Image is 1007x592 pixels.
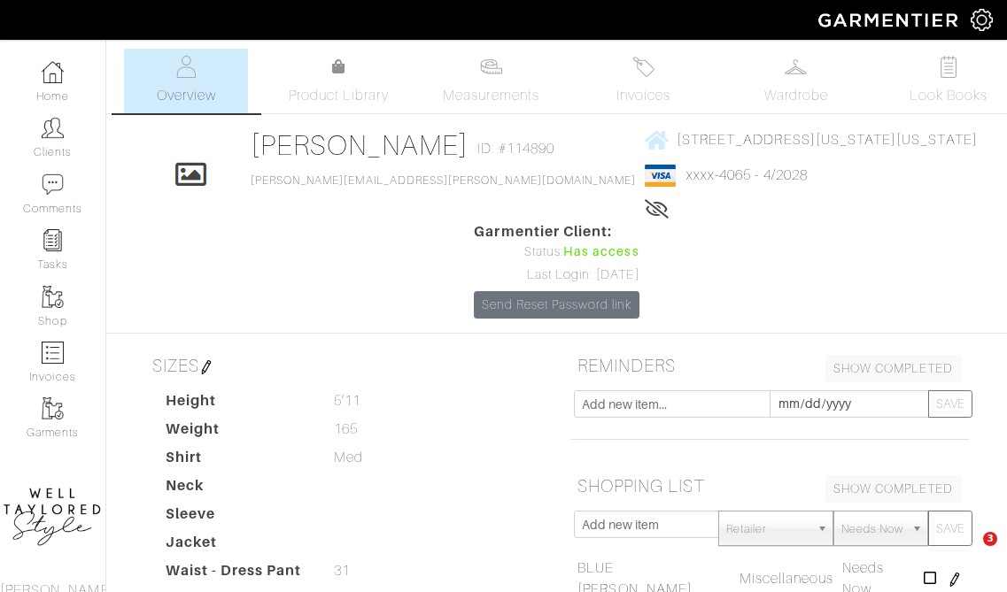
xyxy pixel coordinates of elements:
[42,397,64,419] img: garments-icon-b7da505a4dc4fd61783c78ac3ca0ef83fa9d6f193b1c9dc38574b1d14d53ca28.png
[474,265,639,285] div: Last Login: [DATE]
[124,49,248,113] a: Overview
[152,447,321,475] dt: Shirt
[42,342,64,364] img: orders-icon-0abe47150d42831381b5fb84f609e132dff9fe21cb692f30cb5eec754e2cba89.png
[429,49,554,113] a: Measurements
[152,504,321,532] dt: Sleeve
[251,174,637,187] a: [PERSON_NAME][EMAIL_ADDRESS][PERSON_NAME][DOMAIN_NAME]
[570,348,969,383] h5: REMINDERS
[152,532,321,560] dt: Jacket
[480,56,502,78] img: measurements-466bbee1fd09ba9460f595b01e5d73f9e2bff037440d3c8f018324cb6cdf7a4a.svg
[334,390,360,411] span: 5’11
[785,56,807,78] img: wardrobe-487a4870c1b7c33e795ec22d11cfc2ed9d08956e64fb3008fe2437562e282088.svg
[764,85,828,106] span: Wardrobe
[971,9,993,31] img: gear-icon-white-bd11855cb880d31180b6d7d6211b90ccbf57a29d726f0c71d8c61bd08dd39cc2.png
[910,85,988,106] span: Look Books
[686,167,808,183] a: xxxx-4065 - 4/2028
[157,85,216,106] span: Overview
[334,560,350,581] span: 31
[645,128,978,150] a: [STREET_ADDRESS][US_STATE][US_STATE]
[145,348,544,383] h5: SIZES
[152,419,321,447] dt: Weight
[199,360,213,374] img: pen-cf24a1663064a2ec1b9c1bd2387e9de7a2fa800b781884d57f21acf72779bad2.png
[474,221,639,242] span: Garmentier Client:
[726,511,809,547] span: Retailer
[928,511,972,546] button: SAVE
[443,85,539,106] span: Measurements
[42,173,64,196] img: comment-icon-a0a6a9ef722e966f86d9cbdc48e553b5cf19dbc54f86b18d962a5391bc8f6eb6.png
[734,49,858,113] a: Wardrobe
[570,468,969,504] h5: SHOPPING LIST
[740,571,834,587] span: Miscellaneous
[42,286,64,308] img: garments-icon-b7da505a4dc4fd61783c78ac3ca0ef83fa9d6f193b1c9dc38574b1d14d53ca28.png
[251,129,469,161] a: [PERSON_NAME]
[825,355,962,382] a: SHOW COMPLETED
[645,165,676,187] img: visa-934b35602734be37eb7d5d7e5dbcd2044c359bf20a24dc3361ca3fa54326a8a7.png
[825,475,962,503] a: SHOW COMPLETED
[276,57,400,106] a: Product Library
[677,132,978,148] span: [STREET_ADDRESS][US_STATE][US_STATE]
[809,4,971,35] img: garmentier-logo-header-white-b43fb05a5012e4ada735d5af1a66efaba907eab6374d6393d1fbf88cb4ef424d.png
[289,85,389,106] span: Product Library
[334,447,363,468] span: Med
[42,61,64,83] img: dashboard-icon-dbcd8f5a0b271acd01030246c82b418ddd0df26cd7fceb0bd07c9910d44c42f6.png
[334,419,358,440] span: 165
[948,573,962,587] img: pen-cf24a1663064a2ec1b9c1bd2387e9de7a2fa800b781884d57f21acf72779bad2.png
[574,390,771,418] input: Add new item...
[983,532,997,546] span: 3
[574,511,720,538] input: Add new item
[928,390,972,418] button: SAVE
[152,560,321,588] dt: Waist - Dress Pant
[152,475,321,504] dt: Neck
[947,532,989,574] iframe: Intercom live chat
[474,291,639,319] a: Send Reset Password link
[42,229,64,251] img: reminder-icon-8004d30b9f0a5d33ae49ab947aed9ed385cf756f9e5892f1edd6e32f2345188e.png
[582,49,706,113] a: Invoices
[937,56,959,78] img: todo-9ac3debb85659649dc8f770b8b6100bb5dab4b48dedcbae339e5042a72dfd3cc.svg
[477,138,554,159] span: ID: #114890
[616,85,670,106] span: Invoices
[474,242,639,262] div: Status:
[563,242,639,262] span: Has access
[175,56,198,78] img: basicinfo-40fd8af6dae0f16599ec9e87c0ef1c0a1fdea2edbe929e3d69a839185d80c458.svg
[632,56,655,78] img: orders-27d20c2124de7fd6de4e0e44c1d41de31381a507db9b33961299e4e07d508b8c.svg
[841,511,903,547] span: Needs Now
[42,117,64,139] img: clients-icon-6bae9207a08558b7cb47a8932f037763ab4055f8c8b6bfacd5dc20c3e0201464.png
[152,390,321,419] dt: Height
